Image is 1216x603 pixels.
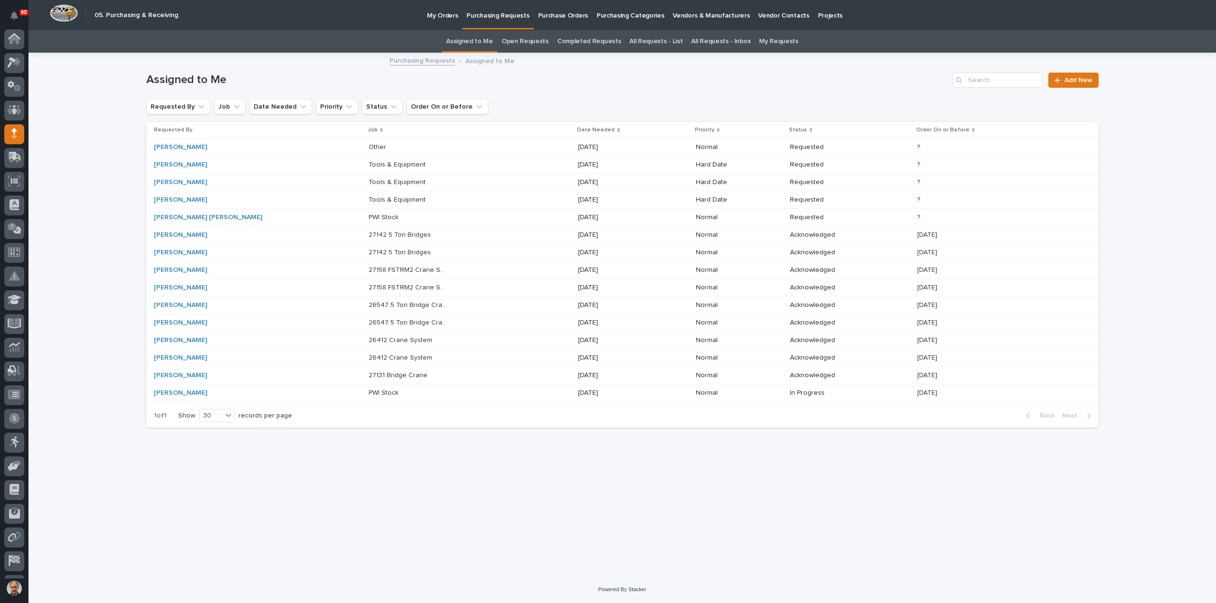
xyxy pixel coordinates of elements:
[369,387,400,397] p: PWI Stock
[578,284,657,292] p: [DATE]
[154,161,207,169] a: [PERSON_NAME]
[917,194,922,204] p: ?
[577,125,615,135] p: Date Needed
[696,196,775,204] p: Hard Date
[154,178,207,186] a: [PERSON_NAME]
[95,11,178,19] h2: 05. Purchasing & Receiving
[1064,77,1092,83] span: Add New
[249,99,312,114] button: Date Needed
[696,143,775,151] p: Normal
[154,196,207,204] a: [PERSON_NAME]
[917,264,939,274] p: [DATE]
[154,143,207,151] a: [PERSON_NAME]
[146,174,1099,191] tr: [PERSON_NAME] Tools & EquipmentTools & Equipment [DATE]Hard DateRequested??
[790,389,869,397] p: In Progress
[578,143,657,151] p: [DATE]
[790,354,869,362] p: Acknowledged
[199,411,222,421] div: 30
[214,99,246,114] button: Job
[4,6,24,26] button: Notifications
[790,319,869,327] p: Acknowledged
[917,387,939,397] p: [DATE]
[917,247,939,257] p: [DATE]
[146,99,210,114] button: Requested By
[917,317,939,327] p: [DATE]
[146,349,1099,367] tr: [PERSON_NAME] 26412 Crane System26412 Crane System [DATE]NormalAcknowledged[DATE][DATE]
[696,354,775,362] p: Normal
[917,334,939,344] p: [DATE]
[696,284,775,292] p: Normal
[578,301,657,309] p: [DATE]
[790,301,869,309] p: Acknowledged
[917,370,939,380] p: [DATE]
[917,159,922,169] p: ?
[578,266,657,274] p: [DATE]
[146,191,1099,209] tr: [PERSON_NAME] Tools & EquipmentTools & Equipment [DATE]Hard DateRequested??
[146,384,1099,401] tr: [PERSON_NAME] PWI StockPWI Stock [DATE]NormalIn Progress[DATE][DATE]
[696,266,775,274] p: Normal
[790,284,869,292] p: Acknowledged
[691,30,750,53] a: All Requests - Inbox
[790,196,869,204] p: Requested
[578,213,657,222] p: [DATE]
[154,336,207,344] a: [PERSON_NAME]
[917,299,939,309] p: [DATE]
[146,226,1099,244] tr: [PERSON_NAME] 27142 5 Ton Bridges27142 5 Ton Bridges [DATE]NormalAcknowledged[DATE][DATE]
[790,249,869,257] p: Acknowledged
[790,178,869,186] p: Requested
[146,297,1099,314] tr: [PERSON_NAME] 26547 5 Ton Bridge Crane26547 5 Ton Bridge Crane [DATE]NormalAcknowledged[DATE][DATE]
[916,125,969,135] p: Order On or Before
[759,30,798,53] a: My Requests
[917,141,922,151] p: ?
[154,249,207,257] a: [PERSON_NAME]
[695,125,714,135] p: Priority
[917,229,939,239] p: [DATE]
[696,231,775,239] p: Normal
[146,73,949,87] h1: Assigned to Me
[1058,411,1099,420] button: Next
[50,4,78,22] img: Workspace Logo
[917,212,922,222] p: ?
[146,279,1099,297] tr: [PERSON_NAME] 27158 FSTRM2 Crane System27158 FSTRM2 Crane System [DATE]NormalAcknowledged[DATE][D...
[369,334,434,344] p: 26412 Crane System
[369,176,427,186] p: Tools & Equipment
[21,9,27,16] p: 90
[696,389,775,397] p: Normal
[578,389,657,397] p: [DATE]
[696,371,775,380] p: Normal
[1048,73,1098,88] a: Add New
[369,352,434,362] p: 26412 Crane System
[1018,411,1058,420] button: Back
[146,244,1099,261] tr: [PERSON_NAME] 27142 5 Ton Bridges27142 5 Ton Bridges [DATE]NormalAcknowledged[DATE][DATE]
[790,231,869,239] p: Acknowledged
[178,412,195,420] p: Show
[146,332,1099,349] tr: [PERSON_NAME] 26412 Crane System26412 Crane System [DATE]NormalAcknowledged[DATE][DATE]
[790,143,869,151] p: Requested
[369,370,429,380] p: 27131 Bridge Crane
[598,586,646,592] a: Powered By Stacker
[578,161,657,169] p: [DATE]
[502,30,549,53] a: Open Requests
[696,178,775,186] p: Hard Date
[952,73,1043,88] div: Search
[4,578,24,598] button: users-avatar
[154,231,207,239] a: [PERSON_NAME]
[369,194,427,204] p: Tools & Equipment
[917,282,939,292] p: [DATE]
[146,156,1099,174] tr: [PERSON_NAME] Tools & EquipmentTools & Equipment [DATE]Hard DateRequested??
[362,99,403,114] button: Status
[578,371,657,380] p: [DATE]
[790,266,869,274] p: Acknowledged
[696,249,775,257] p: Normal
[154,319,207,327] a: [PERSON_NAME]
[696,319,775,327] p: Normal
[154,371,207,380] a: [PERSON_NAME]
[368,125,378,135] p: Job
[154,301,207,309] a: [PERSON_NAME]
[1062,411,1083,420] span: Next
[789,125,807,135] p: Status
[146,261,1099,279] tr: [PERSON_NAME] 27158 FSTRM2 Crane System27158 FSTRM2 Crane System [DATE]NormalAcknowledged[DATE][D...
[369,282,450,292] p: 27158 FSTRM2 Crane System
[578,178,657,186] p: [DATE]
[696,301,775,309] p: Normal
